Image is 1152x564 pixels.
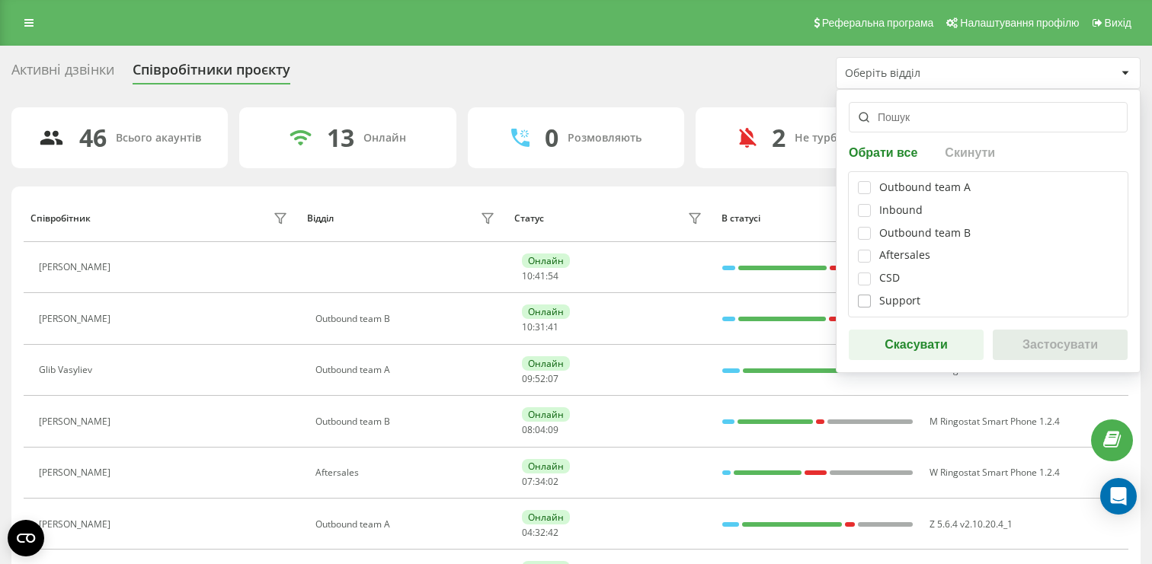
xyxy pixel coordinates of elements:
span: 10 [522,269,533,282]
div: [PERSON_NAME] [39,416,114,427]
div: Оберіть відділ [845,67,1027,80]
div: 2 [772,123,786,152]
span: Z 5.6.4 v2.10.20.4_1 [930,518,1013,531]
div: Всього акаунтів [116,132,201,145]
div: Open Intercom Messenger [1100,478,1137,515]
div: Support [879,295,920,307]
span: 07 [548,372,558,385]
div: Онлайн [522,253,570,268]
span: Вихід [1105,17,1131,29]
div: : : [522,271,558,282]
div: Онлайн [522,304,570,319]
div: Outbound team A [315,519,499,530]
div: : : [522,374,558,384]
span: 04 [522,526,533,539]
div: Aftersales [879,249,930,262]
span: 04 [535,423,546,436]
span: 34 [535,475,546,488]
div: Розмовляють [568,132,642,145]
div: Онлайн [522,510,570,524]
span: Налаштування профілю [960,17,1079,29]
div: Онлайн [522,356,570,371]
div: Inbound [879,204,923,217]
div: Outbound team A [879,181,971,194]
span: W Ringostat Smart Phone 1.2.4 [930,466,1060,479]
div: : : [522,527,558,538]
span: 32 [535,526,546,539]
div: Не турбувати [795,132,869,145]
div: 46 [79,123,107,152]
div: Aftersales [315,467,499,478]
span: 41 [535,269,546,282]
input: Пошук [849,102,1128,132]
span: 52 [535,372,546,385]
div: 13 [327,123,354,152]
span: 41 [548,320,558,333]
button: Open CMP widget [8,520,44,556]
div: Статус [514,213,544,224]
span: 42 [548,526,558,539]
div: Онлайн [522,407,570,422]
div: Відділ [307,213,334,224]
div: Glib Vasyliev [39,365,96,375]
span: M Ringostat Smart Phone 1.2.4 [930,415,1060,428]
div: : : [522,425,558,435]
div: : : [522,476,558,487]
span: 02 [548,475,558,488]
div: Онлайн [363,132,406,145]
div: : : [522,322,558,333]
span: 09 [548,423,558,436]
div: Outbound team B [315,314,499,324]
div: 0 [545,123,558,152]
button: Обрати все [849,145,922,159]
span: 07 [522,475,533,488]
button: Скасувати [849,330,984,360]
div: Онлайн [522,459,570,473]
span: 10 [522,320,533,333]
div: Outbound team B [315,416,499,427]
span: 09 [522,372,533,385]
div: Співробітники проєкту [133,62,290,85]
span: 31 [535,320,546,333]
span: 08 [522,423,533,436]
span: Реферальна програма [822,17,934,29]
span: 54 [548,269,558,282]
div: [PERSON_NAME] [39,262,114,272]
div: Outbound team A [315,365,499,375]
div: [PERSON_NAME] [39,467,114,478]
div: CSD [879,272,900,285]
div: [PERSON_NAME] [39,519,114,530]
div: В статусі [722,213,914,224]
button: Скинути [940,145,1000,159]
div: [PERSON_NAME] [39,314,114,324]
div: Співробітник [30,213,91,224]
button: Застосувати [993,330,1128,360]
div: Outbound team B [879,227,971,240]
div: Активні дзвінки [11,62,114,85]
